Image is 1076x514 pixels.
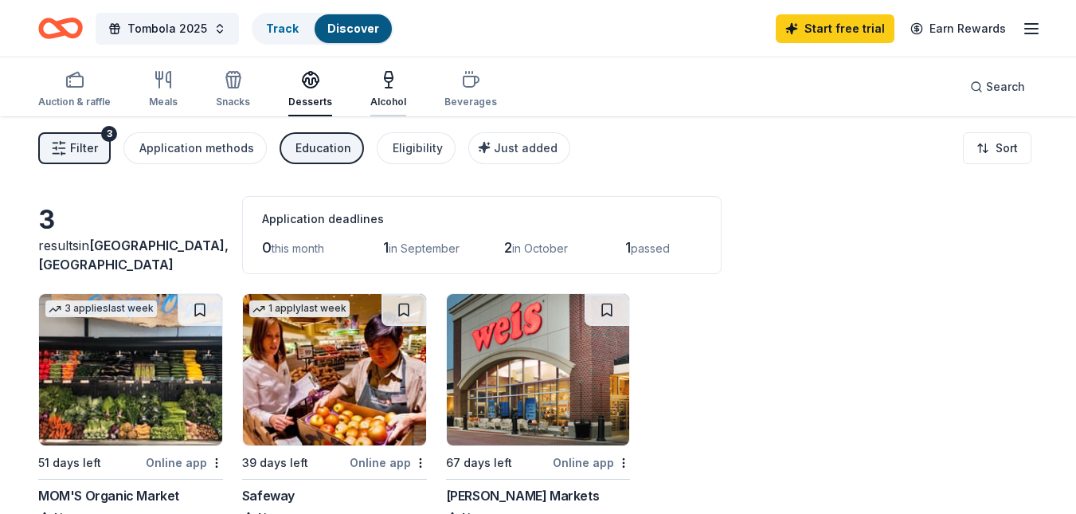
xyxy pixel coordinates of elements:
img: Image for Weis Markets [447,294,630,445]
div: Application methods [139,139,254,158]
div: Online app [553,453,630,473]
span: 1 [383,239,389,256]
button: Snacks [216,64,250,116]
button: Alcohol [370,64,406,116]
a: Start free trial [776,14,894,43]
button: Education [280,132,364,164]
span: in September [389,241,460,255]
button: Eligibility [377,132,456,164]
span: 0 [262,239,272,256]
div: Application deadlines [262,210,702,229]
div: 39 days left [242,453,308,473]
a: Home [38,10,83,47]
span: Filter [70,139,98,158]
button: Filter3 [38,132,111,164]
button: Desserts [288,64,332,116]
span: 2 [504,239,512,256]
a: Discover [327,22,379,35]
div: 1 apply last week [249,300,350,317]
span: [GEOGRAPHIC_DATA], [GEOGRAPHIC_DATA] [38,237,229,273]
a: Track [266,22,299,35]
button: Sort [963,132,1031,164]
div: Safeway [242,486,295,505]
div: Meals [149,96,178,108]
div: Online app [146,453,223,473]
div: 3 [38,204,223,236]
span: Tombola 2025 [127,19,207,38]
span: Search [986,77,1025,96]
span: in [38,237,229,273]
img: Image for MOM'S Organic Market [39,294,222,445]
button: Beverages [444,64,497,116]
div: 3 applies last week [45,300,157,317]
span: passed [631,241,670,255]
div: Online app [350,453,427,473]
div: Beverages [444,96,497,108]
div: 67 days left [446,453,512,473]
div: Eligibility [393,139,443,158]
button: Meals [149,64,178,116]
div: Education [295,139,351,158]
div: Auction & raffle [38,96,111,108]
span: Sort [996,139,1018,158]
div: Snacks [216,96,250,108]
img: Image for Safeway [243,294,426,445]
div: Alcohol [370,96,406,108]
span: this month [272,241,324,255]
div: 3 [101,126,117,142]
a: Earn Rewards [901,14,1015,43]
span: in October [512,241,568,255]
div: results [38,236,223,274]
button: Tombola 2025 [96,13,239,45]
button: Auction & raffle [38,64,111,116]
button: Just added [468,132,570,164]
button: TrackDiscover [252,13,393,45]
div: MOM'S Organic Market [38,486,179,505]
div: [PERSON_NAME] Markets [446,486,600,505]
span: Just added [494,141,558,155]
button: Search [957,71,1038,103]
button: Application methods [123,132,267,164]
div: 51 days left [38,453,101,473]
div: Desserts [288,96,332,108]
span: 1 [625,239,631,256]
